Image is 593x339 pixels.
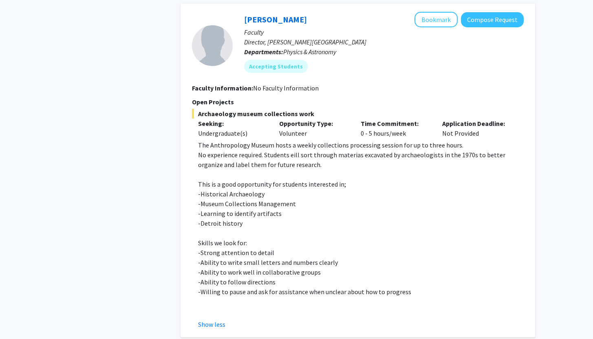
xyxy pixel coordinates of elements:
p: Director, [PERSON_NAME][GEOGRAPHIC_DATA] [244,37,524,47]
b: Departments: [244,48,283,56]
div: Not Provided [436,119,518,138]
p: -Museum Collections Management [198,199,524,209]
div: Volunteer [273,119,355,138]
a: [PERSON_NAME] [244,14,307,24]
p: -Ability to work well in collaborative groups [198,267,524,277]
p: Seeking: [198,119,267,128]
div: Undergraduate(s) [198,128,267,138]
p: Application Deadline: [442,119,511,128]
span: Physics & Astronomy [283,48,336,56]
div: 0 - 5 hours/week [355,119,436,138]
p: -Ability to follow directions [198,277,524,287]
span: Archaeology museum collections work [192,109,524,119]
p: -Willing to pause and ask for assistance when unclear about how to progress [198,287,524,297]
p: -Learning to identify artifacts [198,209,524,218]
p: -Ability to write small letters and numbers clearly [198,258,524,267]
p: Open Projects [192,97,524,107]
p: -Detroit history [198,218,524,228]
b: Faculty Information: [192,84,253,92]
iframe: Chat [6,302,35,333]
mat-chip: Accepting Students [244,60,308,73]
button: Add Megan McCullen to Bookmarks [414,12,458,27]
span: No Faculty Information [253,84,319,92]
p: The Anthropology Museum hosts a weekly collections processing session for up to three hours. [198,140,524,150]
p: -Historical Archaeology [198,189,524,199]
p: No experience required. Students eill sort through materias excavated by archaeologists in the 19... [198,150,524,169]
p: Opportunity Type: [279,119,348,128]
p: Skills we look for: [198,238,524,248]
p: This is a good opportunity for students interested in; [198,179,524,189]
p: Time Commitment: [361,119,430,128]
button: Show less [198,319,225,329]
button: Compose Request to Megan McCullen [461,12,524,27]
p: -Strong attention to detail [198,248,524,258]
p: Faculty [244,27,524,37]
